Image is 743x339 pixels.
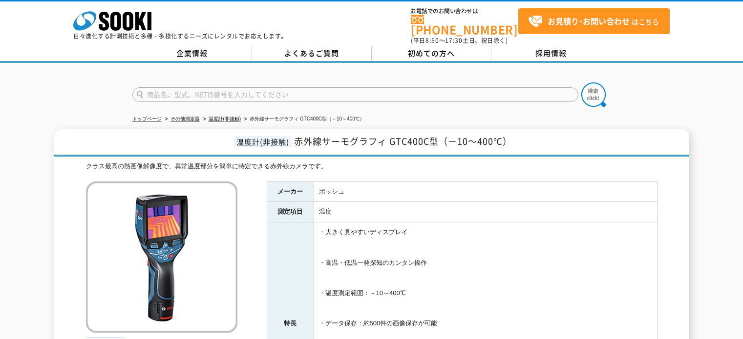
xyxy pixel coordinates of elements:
span: 初めての方へ [408,48,455,59]
span: 17:30 [445,36,463,45]
a: その他測定器 [170,116,200,121]
input: 商品名、型式、NETIS番号を入力してください [132,87,578,102]
a: トップページ [132,116,162,121]
span: はこちら [528,14,659,29]
div: クラス最高の熱画像解像度で、異常温度部分を簡単に特定できる赤外線カメラです。 [86,161,658,172]
strong: お見積り･お問い合わせ [548,15,630,27]
a: [PHONE_NUMBER] [411,15,518,35]
span: 温度計(非接触) [234,136,292,147]
td: 温度 [314,202,657,222]
th: 測定項目 [267,202,314,222]
a: お見積り･お問い合わせはこちら [518,8,670,34]
a: 企業情報 [132,46,252,61]
th: メーカー [267,181,314,202]
img: 赤外線サーモグラフィ GTC400C型（－10～400℃） [86,181,237,333]
a: 初めての方へ [372,46,491,61]
span: (平日 ～ 土日、祝日除く) [411,36,508,45]
a: 採用情報 [491,46,611,61]
img: btn_search.png [581,82,606,107]
p: 日々進化する計測技術と多種・多様化するニーズにレンタルでお応えします。 [73,33,287,39]
a: よくあるご質問 [252,46,372,61]
span: お電話でのお問い合わせは [411,8,518,14]
span: 赤外線サーモグラフィ GTC400C型（－10～400℃） [294,135,512,148]
li: 赤外線サーモグラフィ GTC400C型（－10～400℃） [242,114,364,124]
span: 8:50 [425,36,439,45]
td: ボッシュ [314,181,657,202]
a: 温度計(非接触) [209,116,241,121]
